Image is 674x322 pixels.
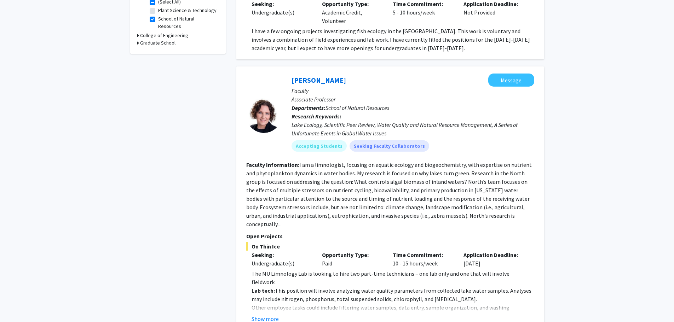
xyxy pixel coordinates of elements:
[140,39,175,47] h3: Graduate School
[246,161,299,168] b: Faculty Information:
[292,113,341,120] b: Research Keywords:
[158,7,217,14] label: Plant Science & Technology
[322,251,382,259] p: Opportunity Type:
[246,161,532,228] fg-read-more: I am a limnologist, focusing on aquatic ecology and biogeochemistry, with expertise on nutrient a...
[246,232,534,240] p: Open Projects
[252,269,534,286] p: The MU Limnology Lab is looking to hire two part-time technicians – one lab only and one that wil...
[387,251,458,268] div: 10 - 15 hours/week
[488,74,534,87] button: Message Rebecca North
[317,251,387,268] div: Paid
[252,259,312,268] div: Undergraduate(s)
[252,287,275,294] strong: Lab tech:
[326,104,389,111] span: School of Natural Resources
[252,303,534,320] p: Other employee tasks could include filtering water samples, data entry, sample organization, and ...
[292,121,534,137] div: Lake Ecology, Scientific Peer Review, Water Quality and Natural Resource Management, A Series of ...
[463,251,524,259] p: Application Deadline:
[252,27,534,52] p: I have a few ongoing projects investigating fish ecology in the [GEOGRAPHIC_DATA]. This work is v...
[252,286,534,303] p: This position will involve analyzing water quality parameters from collected lake water samples. ...
[350,140,429,152] mat-chip: Seeking Faculty Collaborators
[393,251,453,259] p: Time Commitment:
[158,15,217,30] label: School of Natural Resources
[292,104,326,111] b: Departments:
[252,8,312,17] div: Undergraduate(s)
[458,251,529,268] div: [DATE]
[292,76,346,84] a: [PERSON_NAME]
[246,242,534,251] span: On Thin Ice
[292,140,347,152] mat-chip: Accepting Students
[140,32,188,39] h3: College of Engineering
[292,95,534,104] p: Associate Professor
[292,87,534,95] p: Faculty
[5,290,30,317] iframe: Chat
[252,251,312,259] p: Seeking:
